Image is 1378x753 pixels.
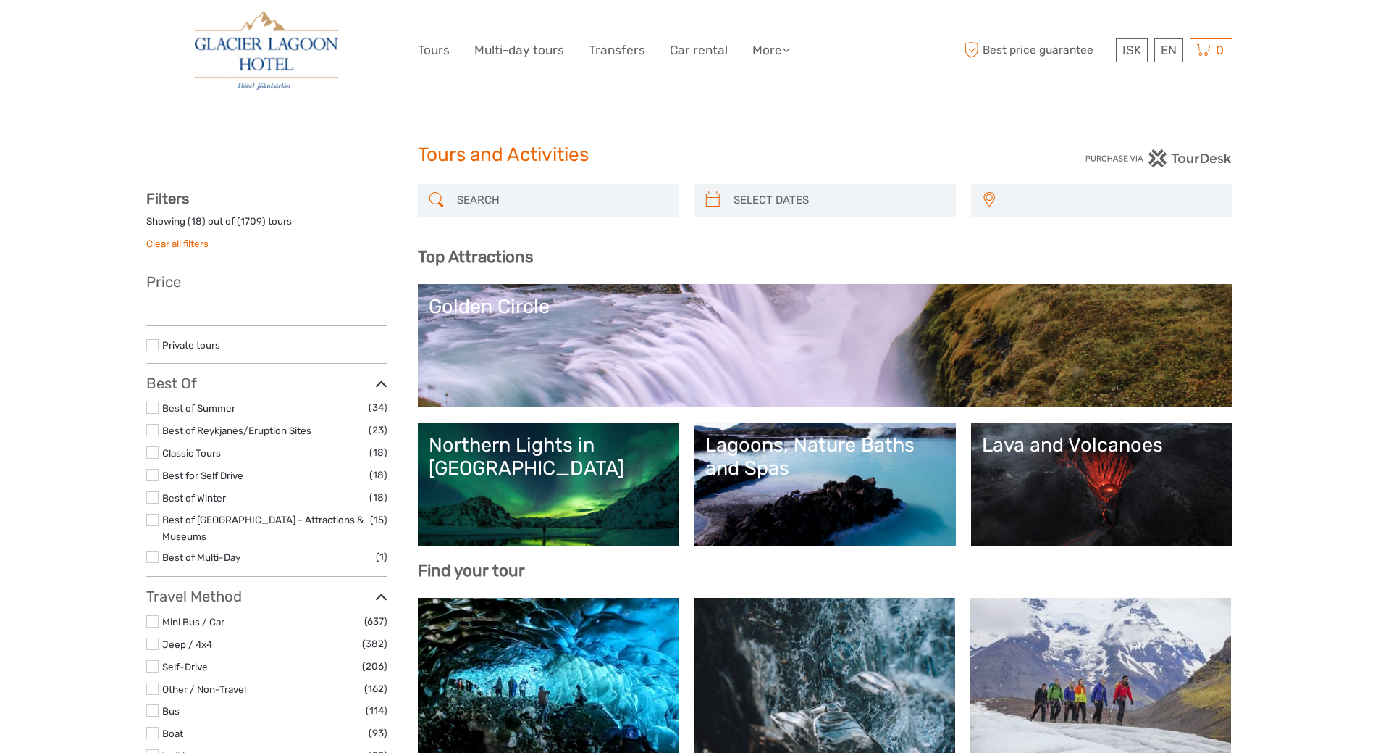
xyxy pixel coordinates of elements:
[376,549,387,565] span: (1)
[369,489,387,506] span: (18)
[162,425,311,436] a: Best of Reykjanes/Eruption Sites
[1214,43,1226,57] span: 0
[705,433,945,480] div: Lagoons, Nature Baths and Spas
[364,681,387,697] span: (162)
[146,238,209,249] a: Clear all filters
[429,295,1222,318] div: Golden Circle
[369,422,387,438] span: (23)
[146,273,387,291] h3: Price
[240,215,262,228] label: 1709
[366,702,387,719] span: (114)
[146,588,387,605] h3: Travel Method
[474,40,564,61] a: Multi-day tours
[429,433,668,535] a: Northern Lights in [GEOGRAPHIC_DATA]
[589,40,645,61] a: Transfers
[429,433,668,480] div: Northern Lights in [GEOGRAPHIC_DATA]
[670,40,728,61] a: Car rental
[162,552,240,563] a: Best of Multi-Day
[364,613,387,630] span: (637)
[162,492,226,504] a: Best of Winter
[370,512,387,528] span: (15)
[752,40,790,61] a: More
[195,11,338,90] img: 2790-86ba44ba-e5e5-4a53-8ab7-28051417b7bc_logo_big.jpg
[982,433,1222,535] a: Lava and Volcanoes
[162,616,224,628] a: Mini Bus / Car
[162,638,212,650] a: Jeep / 4x4
[429,295,1222,396] a: Golden Circle
[418,40,450,61] a: Tours
[369,467,387,483] span: (18)
[705,433,945,535] a: Lagoons, Nature Baths and Spas
[162,339,220,351] a: Private tours
[418,247,533,267] b: Top Attractions
[146,375,387,392] h3: Best Of
[1085,149,1232,167] img: PurchaseViaTourDesk.png
[162,470,243,481] a: Best for Self Drive
[1122,43,1141,57] span: ISK
[369,725,387,741] span: (93)
[162,402,235,414] a: Best of Summer
[362,636,387,652] span: (382)
[362,658,387,675] span: (206)
[162,661,208,673] a: Self-Drive
[418,561,525,581] b: Find your tour
[982,433,1222,457] div: Lava and Volcanoes
[451,188,672,213] input: SEARCH
[146,190,189,207] strong: Filters
[162,728,183,739] a: Boat
[162,705,180,717] a: Bus
[162,447,221,459] a: Classic Tours
[162,683,246,695] a: Other / Non-Travel
[961,38,1112,62] span: Best price guarantee
[162,514,364,542] a: Best of [GEOGRAPHIC_DATA] - Attractions & Museums
[728,188,949,213] input: SELECT DATES
[369,399,387,416] span: (34)
[418,143,961,167] h1: Tours and Activities
[191,215,202,228] label: 18
[369,444,387,461] span: (18)
[1154,38,1183,62] div: EN
[146,215,387,237] div: Showing ( ) out of ( ) tours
